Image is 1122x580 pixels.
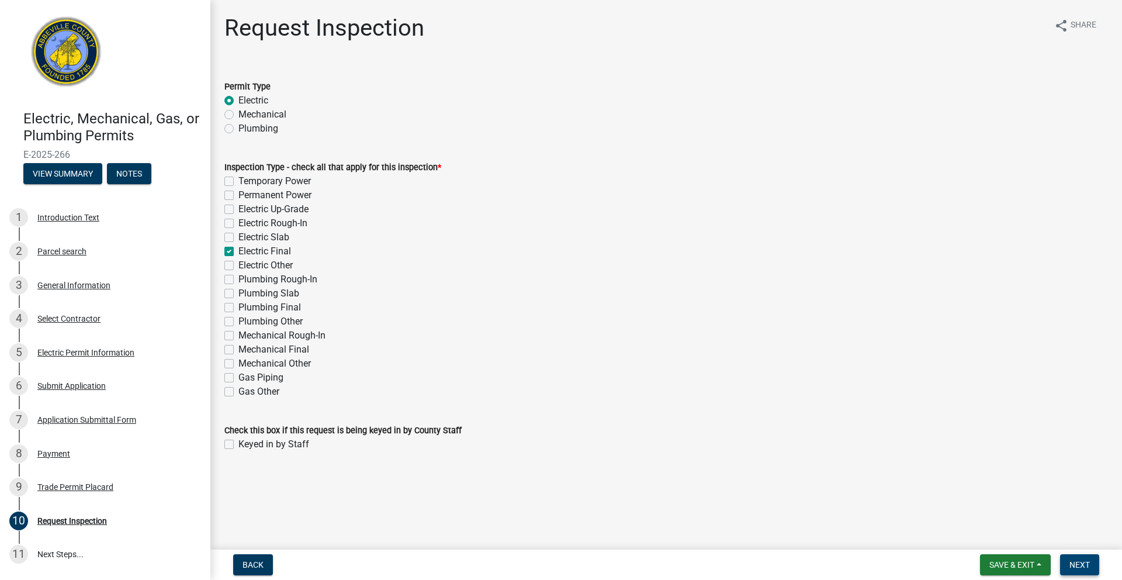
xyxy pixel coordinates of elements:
[238,188,311,202] label: Permanent Power
[37,213,99,222] div: Introduction Text
[238,94,268,108] label: Electric
[238,244,291,258] label: Electric Final
[107,163,151,184] button: Notes
[989,560,1034,569] span: Save & Exit
[9,208,28,227] div: 1
[238,385,279,399] label: Gas Other
[238,357,311,371] label: Mechanical Other
[238,286,299,301] label: Plumbing Slab
[238,329,325,343] label: Mechanical Rough-In
[9,276,28,295] div: 3
[9,512,28,530] div: 10
[9,343,28,362] div: 5
[9,242,28,261] div: 2
[238,122,278,136] label: Plumbing
[9,410,28,429] div: 7
[37,382,106,390] div: Submit Application
[238,230,289,244] label: Electric Slab
[23,170,102,179] wm-modal-confirm: Summary
[238,108,286,122] label: Mechanical
[9,377,28,395] div: 6
[37,348,134,357] div: Electric Permit Information
[37,483,113,491] div: Trade Permit Placard
[238,343,309,357] label: Mechanical Final
[37,450,70,458] div: Payment
[37,416,136,424] div: Application Submittal Form
[238,258,293,272] label: Electric Other
[37,281,110,289] div: General Information
[9,545,28,564] div: 11
[37,315,101,323] div: Select Contractor
[1071,19,1096,33] span: Share
[233,554,273,575] button: Back
[1054,19,1068,33] i: share
[107,170,151,179] wm-modal-confirm: Notes
[23,163,102,184] button: View Summary
[238,202,309,216] label: Electric Up-Grade
[37,517,107,525] div: Request Inspection
[23,111,201,144] h4: Electric, Mechanical, Gas, or Plumbing Permits
[243,560,264,569] span: Back
[37,247,86,256] div: Parcel search
[224,164,441,172] label: Inspection Type - check all that apply for this inspection
[23,12,109,98] img: Abbeville County, South Carolina
[238,315,303,329] label: Plumbing Other
[238,272,317,286] label: Plumbing Rough-In
[224,14,424,42] h1: Request Inspection
[9,309,28,328] div: 4
[238,216,307,230] label: Electric Rough-In
[224,83,271,91] label: Permit Type
[1060,554,1099,575] button: Next
[9,478,28,496] div: 9
[1045,14,1106,37] button: shareShare
[980,554,1051,575] button: Save & Exit
[238,301,301,315] label: Plumbing Final
[1069,560,1090,569] span: Next
[23,149,187,160] span: E-2025-266
[9,444,28,463] div: 8
[238,437,309,451] label: Keyed in by Staff
[224,427,462,435] label: Check this box if this request is being keyed in by County Staff
[238,371,283,385] label: Gas Piping
[238,174,311,188] label: Temporary Power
